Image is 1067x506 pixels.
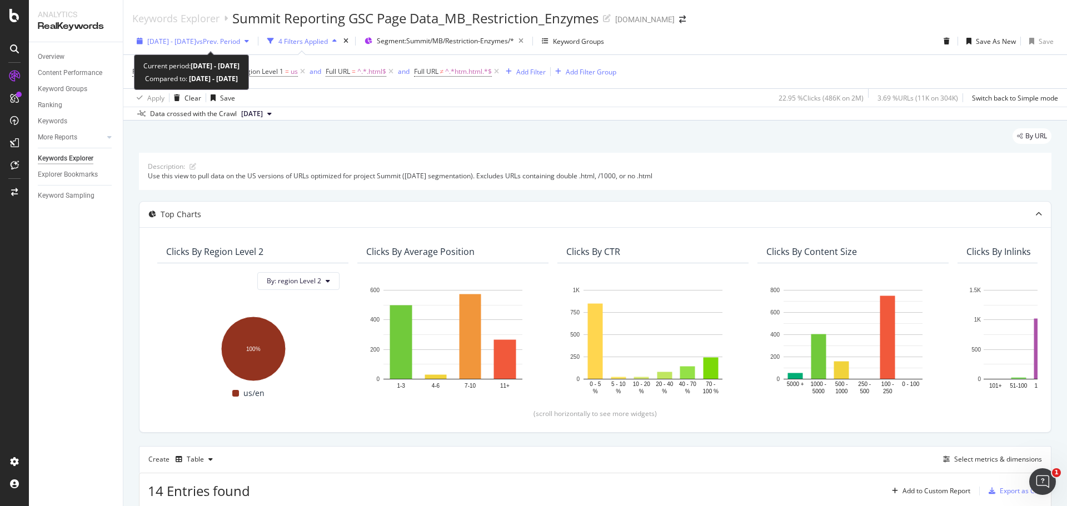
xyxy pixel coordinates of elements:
text: 40 - 70 [679,381,697,387]
text: % [685,388,690,394]
div: Table [187,456,204,463]
span: ^.*htm.html.*$ [445,64,492,79]
button: Save [1025,32,1054,50]
a: Ranking [38,99,115,111]
div: Save As New [976,37,1016,46]
span: [DATE] - [DATE] [147,37,196,46]
div: Summit Reporting GSC Page Data_MB_Restriction_Enzymes [232,9,599,28]
button: Add Filter [501,65,546,78]
span: By: region Level 2 [267,276,321,285]
text: 0 [978,376,981,382]
text: 400 [770,332,780,338]
button: Clear [169,89,201,107]
div: 3.69 % URLs ( 11K on 304K ) [877,93,958,103]
button: Table [171,450,217,468]
text: 250 [883,388,893,394]
b: [DATE] - [DATE] [187,74,238,83]
div: Add to Custom Report [903,488,970,494]
button: Keyword Groups [537,32,609,50]
text: 0 [576,376,580,382]
div: Overview [38,51,64,63]
svg: A chart. [766,284,940,396]
svg: A chart. [366,284,540,396]
button: Select metrics & dimensions [939,453,1042,466]
text: 500 [570,332,580,338]
button: Export as CSV [984,482,1043,500]
text: % [639,388,644,394]
span: Full URL [414,67,438,76]
text: 500 - [835,381,848,387]
div: 4 Filters Applied [278,37,328,46]
text: 100% [246,345,261,352]
text: 70 - [706,381,715,387]
text: 1-3 [397,382,405,388]
text: 4-6 [432,382,440,388]
div: 22.95 % Clicks ( 486K on 2M ) [779,93,864,103]
button: By: region Level 2 [257,272,340,290]
div: Keywords [38,116,67,127]
text: % [662,388,667,394]
div: Description: [148,162,185,171]
div: Keyword Groups [38,83,87,95]
div: Clicks By region Level 2 [166,246,263,257]
text: 600 [370,287,380,293]
div: Keyword Sampling [38,190,94,202]
a: Keywords [38,116,115,127]
span: = [352,67,356,76]
span: Full URL [132,67,157,76]
a: Keywords Explorer [38,153,115,164]
iframe: Intercom live chat [1029,468,1056,495]
span: 14 Entries found [148,482,250,500]
div: and [310,67,321,76]
div: Add Filter Group [566,67,616,77]
div: (scroll horizontally to see more widgets) [153,409,1038,418]
span: us [291,64,298,79]
div: Export as CSV [1000,486,1043,495]
text: 100 - [881,381,894,387]
div: Clicks By Inlinks [966,246,1031,257]
div: Select metrics & dimensions [954,454,1042,464]
span: region Level 1 [240,67,283,76]
div: Use this view to pull data on the US versions of URLs optimized for project Summit ([DATE] segmen... [148,171,1043,181]
text: 600 [770,309,780,315]
button: Apply [132,89,164,107]
div: and [398,67,410,76]
button: [DATE] [237,107,276,121]
a: Explorer Bookmarks [38,169,115,181]
span: vs Prev. Period [196,37,240,46]
div: Current period: [143,59,240,72]
div: Content Performance [38,67,102,79]
div: Clear [185,93,201,103]
div: RealKeywords [38,20,114,33]
div: Analytics [38,9,114,20]
div: Clicks By CTR [566,246,620,257]
text: 101+ [989,382,1002,388]
div: Add Filter [516,67,546,77]
button: Segment:Summit/MB/Restriction-Enzymes/* [360,32,528,50]
span: ≠ [440,67,444,76]
div: More Reports [38,132,77,143]
div: [DOMAIN_NAME] [615,14,675,25]
button: and [398,66,410,77]
text: 51-100 [1010,382,1028,388]
div: Top Charts [161,209,201,220]
text: 20 - 40 [656,381,674,387]
svg: A chart. [566,284,740,396]
div: Save [220,93,235,103]
div: Data crossed with the Crawl [150,109,237,119]
text: 0 [776,376,780,382]
button: Add to Custom Report [887,482,970,500]
text: % [616,388,621,394]
span: us/en [243,387,265,400]
text: 11+ [500,382,510,388]
div: Explorer Bookmarks [38,169,98,181]
text: 5000 [812,388,825,394]
button: and [310,66,321,77]
a: Keyword Sampling [38,190,115,202]
text: 5000 + [787,381,804,387]
div: Apply [147,93,164,103]
div: Clicks By Content Size [766,246,857,257]
text: 1K [573,287,580,293]
text: 200 [770,354,780,360]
